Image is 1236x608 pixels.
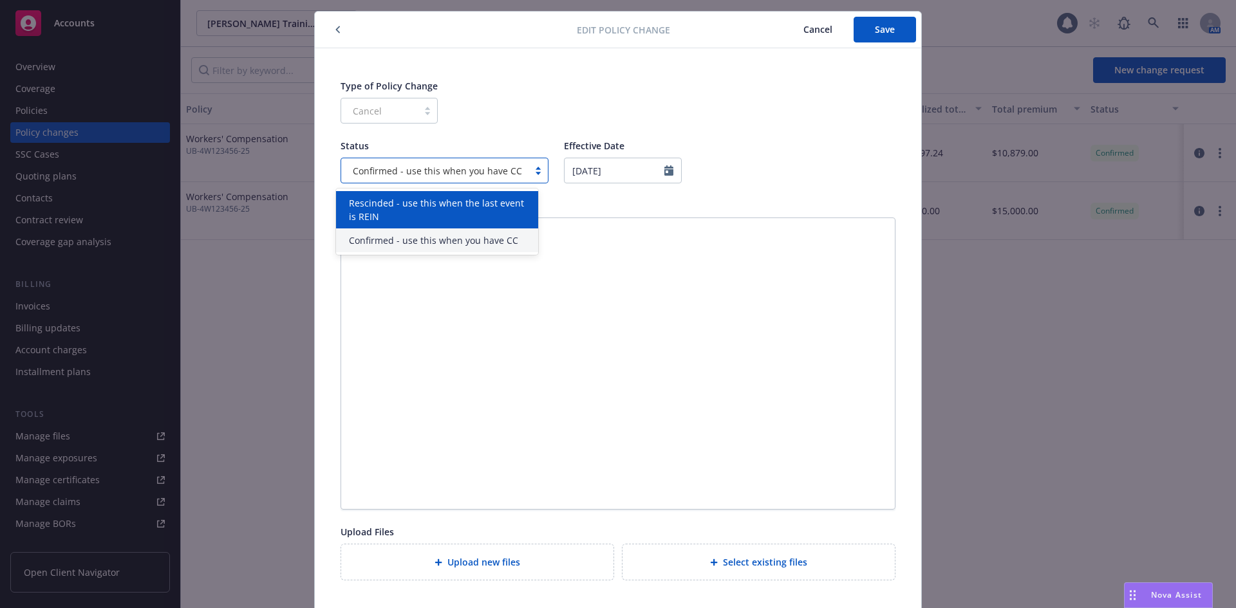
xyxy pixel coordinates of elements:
span: Upload new files [447,555,520,569]
div: Select existing files [622,544,895,580]
span: Type of Policy Change [341,80,438,92]
span: Cancel [803,23,832,35]
div: Upload new files [341,544,614,580]
span: Effective Date [564,140,624,152]
button: Nova Assist [1124,582,1213,608]
span: Select existing files [723,555,807,569]
span: Nova Assist [1151,589,1202,600]
button: Cancel [782,17,854,42]
button: Save [854,17,916,42]
span: Confirmed - use this when you have CC [349,234,518,247]
span: Rescinded - use this when the last event is REIN [349,196,531,223]
textarea: CX EFF [DATE] [341,217,895,510]
span: Status [341,140,369,152]
span: Confirmed - use this when you have CC [353,164,522,178]
div: Drag to move [1125,583,1141,607]
span: Save [875,23,895,35]
input: MM/DD/YYYY [564,158,682,183]
span: Confirmed - use this when you have CC [348,164,522,178]
span: Edit policy change [577,23,670,37]
span: Upload Files [341,526,394,538]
